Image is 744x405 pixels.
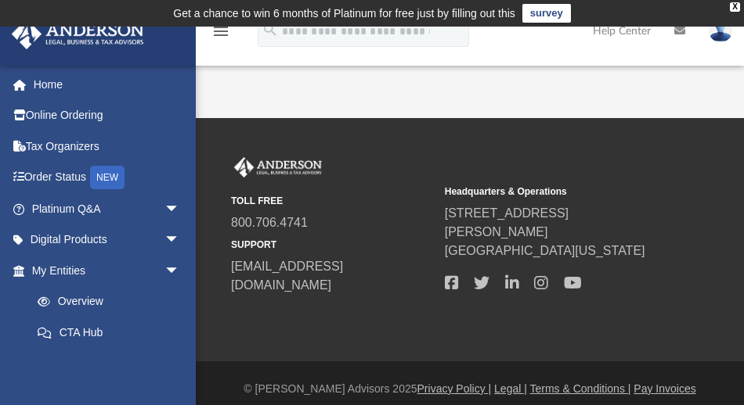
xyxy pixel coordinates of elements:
a: Entity Change Request [22,348,204,379]
a: My Entitiesarrow_drop_down [11,255,204,286]
small: SUPPORT [231,238,434,252]
div: close [730,2,740,12]
div: NEW [90,166,125,189]
a: Terms & Conditions | [530,382,631,395]
span: arrow_drop_down [164,255,196,287]
a: Home [11,69,204,100]
a: 800.706.4741 [231,216,308,229]
div: © [PERSON_NAME] Advisors 2025 [196,381,744,397]
a: Overview [22,286,204,317]
a: [STREET_ADDRESS][PERSON_NAME] [445,206,569,238]
img: User Pic [709,20,732,42]
img: Anderson Advisors Platinum Portal [231,157,325,177]
a: [GEOGRAPHIC_DATA][US_STATE] [445,244,645,257]
a: CTA Hub [22,317,204,348]
a: survey [522,4,571,23]
small: Headquarters & Operations [445,185,648,199]
small: TOLL FREE [231,194,434,208]
i: search [262,21,279,38]
i: menu [211,22,230,41]
a: Order StatusNEW [11,162,204,194]
span: arrow_drop_down [164,193,196,225]
span: arrow_drop_down [164,224,196,256]
a: Pay Invoices [634,382,695,395]
a: Privacy Policy | [417,382,492,395]
a: menu [211,30,230,41]
a: Legal | [494,382,527,395]
a: [EMAIL_ADDRESS][DOMAIN_NAME] [231,260,343,292]
a: Platinum Q&Aarrow_drop_down [11,193,204,224]
a: Online Ordering [11,100,204,131]
a: Digital Productsarrow_drop_down [11,224,204,256]
img: Anderson Advisors Platinum Portal [7,19,149,49]
a: Tax Organizers [11,131,204,162]
div: Get a chance to win 6 months of Platinum for free just by filling out this [173,4,515,23]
